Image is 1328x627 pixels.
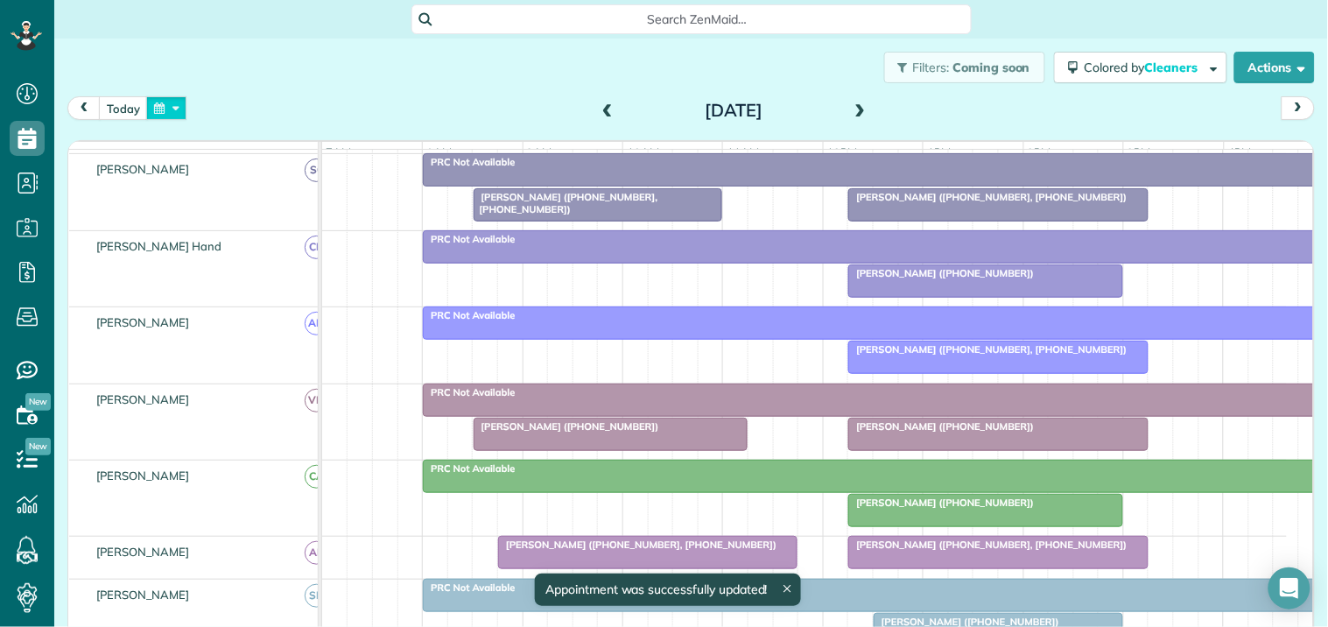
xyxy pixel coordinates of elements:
[305,312,328,335] span: AM
[305,541,328,565] span: AH
[93,588,193,602] span: [PERSON_NAME]
[1085,60,1205,75] span: Colored by
[1268,567,1310,609] div: Open Intercom Messenger
[1124,145,1155,159] span: 3pm
[93,239,225,253] span: [PERSON_NAME] Hand
[422,233,516,245] span: PRC Not Available
[93,162,193,176] span: [PERSON_NAME]
[847,267,1035,279] span: [PERSON_NAME] ([PHONE_NUMBER])
[305,584,328,608] span: SM
[422,581,516,594] span: PRC Not Available
[824,145,861,159] span: 12pm
[847,497,1035,509] span: [PERSON_NAME] ([PHONE_NUMBER])
[67,96,101,120] button: prev
[623,145,663,159] span: 10am
[913,60,950,75] span: Filters:
[99,96,148,120] button: today
[723,145,762,159] span: 11am
[624,101,843,120] h2: [DATE]
[473,420,660,433] span: [PERSON_NAME] ([PHONE_NUMBER])
[93,545,193,559] span: [PERSON_NAME]
[535,574,801,606] div: Appointment was successfully updated!
[422,309,516,321] span: PRC Not Available
[305,236,328,259] span: CH
[25,438,51,455] span: New
[93,392,193,406] span: [PERSON_NAME]
[422,462,516,475] span: PRC Not Available
[305,159,328,182] span: SC
[1145,60,1201,75] span: Cleaners
[1024,145,1055,159] span: 2pm
[25,393,51,411] span: New
[497,539,777,551] span: [PERSON_NAME] ([PHONE_NUMBER], [PHONE_NUMBER])
[1234,52,1315,83] button: Actions
[847,191,1128,203] span: [PERSON_NAME] ([PHONE_NUMBER], [PHONE_NUMBER])
[93,315,193,329] span: [PERSON_NAME]
[322,145,355,159] span: 7am
[305,389,328,412] span: VM
[423,145,455,159] span: 8am
[1282,96,1315,120] button: next
[847,343,1128,356] span: [PERSON_NAME] ([PHONE_NUMBER], [PHONE_NUMBER])
[847,420,1035,433] span: [PERSON_NAME] ([PHONE_NUMBER])
[1225,145,1255,159] span: 4pm
[422,386,516,398] span: PRC Not Available
[523,145,556,159] span: 9am
[952,60,1031,75] span: Coming soon
[305,465,328,489] span: CA
[924,145,954,159] span: 1pm
[847,539,1128,551] span: [PERSON_NAME] ([PHONE_NUMBER], [PHONE_NUMBER])
[1054,52,1227,83] button: Colored byCleaners
[473,191,658,215] span: [PERSON_NAME] ([PHONE_NUMBER], [PHONE_NUMBER])
[422,156,516,168] span: PRC Not Available
[93,468,193,483] span: [PERSON_NAME]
